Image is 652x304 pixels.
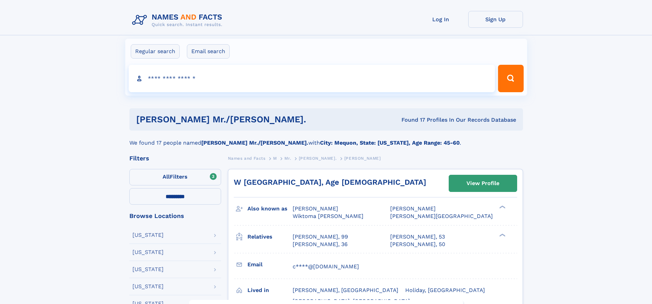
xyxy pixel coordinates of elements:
[390,205,436,212] span: [PERSON_NAME]
[293,287,398,293] span: [PERSON_NAME], [GEOGRAPHIC_DATA]
[247,203,293,215] h3: Also known as
[187,44,230,59] label: Email search
[299,156,336,161] span: [PERSON_NAME].
[293,233,348,241] a: [PERSON_NAME], 99
[129,131,523,147] div: We found 17 people named with .
[293,205,338,212] span: [PERSON_NAME]
[228,154,266,162] a: Names and Facts
[413,11,468,28] a: Log In
[284,156,291,161] span: Mr.
[293,213,363,219] span: Wiktoma [PERSON_NAME]
[247,284,293,296] h3: Lived in
[498,65,523,92] button: Search Button
[129,155,221,161] div: Filters
[132,250,164,255] div: [US_STATE]
[390,213,493,219] span: [PERSON_NAME][GEOGRAPHIC_DATA]
[129,213,221,219] div: Browse Locations
[247,231,293,243] h3: Relatives
[405,287,485,293] span: Holiday, [GEOGRAPHIC_DATA]
[293,241,348,248] a: [PERSON_NAME], 36
[132,232,164,238] div: [US_STATE]
[466,175,499,191] div: View Profile
[284,154,291,162] a: Mr.
[498,205,506,209] div: ❯
[273,156,277,161] span: M
[390,241,445,248] a: [PERSON_NAME], 50
[234,178,426,186] a: W [GEOGRAPHIC_DATA], Age [DEMOGRAPHIC_DATA]
[163,173,170,180] span: All
[320,139,460,146] b: City: Mequon, State: [US_STATE], Age Range: 45-60
[390,233,445,241] a: [PERSON_NAME], 53
[299,154,336,162] a: [PERSON_NAME].
[273,154,277,162] a: M
[132,267,164,272] div: [US_STATE]
[247,259,293,270] h3: Email
[498,233,506,237] div: ❯
[449,175,517,192] a: View Profile
[131,44,180,59] label: Regular search
[201,139,308,146] b: [PERSON_NAME] Mr./[PERSON_NAME].
[129,11,228,29] img: Logo Names and Facts
[468,11,523,28] a: Sign Up
[136,115,354,124] h1: [PERSON_NAME] mr./[PERSON_NAME].
[129,169,221,185] label: Filters
[129,65,495,92] input: search input
[354,116,516,124] div: Found 17 Profiles In Our Records Database
[132,284,164,289] div: [US_STATE]
[344,156,381,161] span: [PERSON_NAME]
